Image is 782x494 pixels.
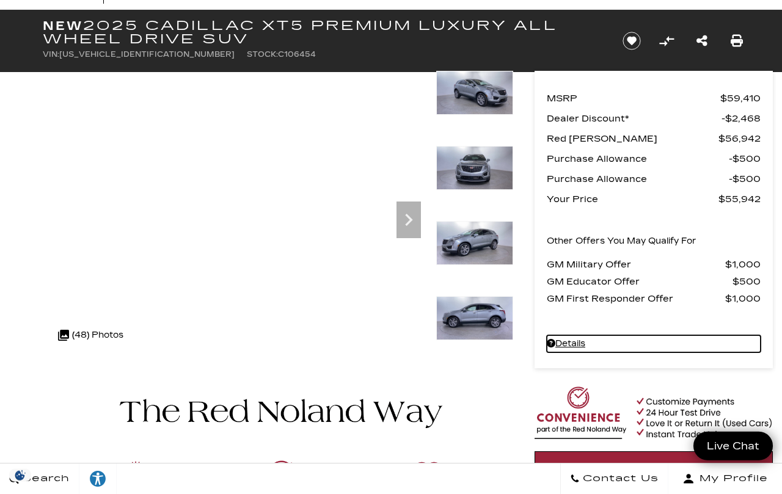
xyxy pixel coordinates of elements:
div: Next [396,202,421,238]
strong: New [43,18,83,33]
span: MSRP [547,90,720,107]
span: Search [19,470,70,487]
span: Purchase Allowance [547,150,729,167]
span: $500 [729,150,761,167]
span: $55,942 [718,191,761,208]
span: Contact Us [580,470,659,487]
a: Print this New 2025 Cadillac XT5 Premium Luxury All Wheel Drive SUV [731,32,743,49]
a: MSRP $59,410 [547,90,761,107]
p: Other Offers You May Qualify For [547,233,696,250]
a: GM Military Offer $1,000 [547,256,761,273]
a: Start Your Deal [535,451,773,484]
img: Opt-Out Icon [6,469,34,482]
img: New 2025 Argent Silver Metallic Cadillac Premium Luxury image 3 [436,146,513,190]
button: Open user profile menu [668,463,782,494]
span: C106454 [278,50,316,59]
span: GM First Responder Offer [547,290,725,307]
span: Stock: [247,50,278,59]
span: Red [PERSON_NAME] [547,130,718,147]
span: $59,410 [720,90,761,107]
span: $500 [733,273,761,290]
a: Live Chat [693,432,773,460]
span: $500 [729,170,761,187]
span: GM Educator Offer [547,273,733,290]
button: Save vehicle [618,31,645,51]
a: Purchase Allowance $500 [547,150,761,167]
img: New 2025 Argent Silver Metallic Cadillac Premium Luxury image 2 [436,71,513,115]
h1: 2025 Cadillac XT5 Premium Luxury All Wheel Drive SUV [43,19,602,46]
div: Explore your accessibility options [79,470,116,488]
span: VIN: [43,50,59,59]
section: Click to Open Cookie Consent Modal [6,469,34,482]
span: Dealer Discount* [547,110,722,127]
span: [US_VEHICLE_IDENTIFICATION_NUMBER] [59,50,235,59]
a: Share this New 2025 Cadillac XT5 Premium Luxury All Wheel Drive SUV [696,32,707,49]
span: $1,000 [725,290,761,307]
a: Details [547,335,761,352]
iframe: Interactive Walkaround/Photo gallery of the vehicle/product [43,71,427,359]
span: Purchase Allowance [547,170,729,187]
div: (48) Photos [52,321,130,350]
a: GM First Responder Offer $1,000 [547,290,761,307]
span: $56,942 [718,130,761,147]
img: New 2025 Argent Silver Metallic Cadillac Premium Luxury image 4 [436,221,513,265]
span: $2,468 [722,110,761,127]
a: GM Educator Offer $500 [547,273,761,290]
a: Red [PERSON_NAME] $56,942 [547,130,761,147]
span: Live Chat [701,439,766,453]
a: Purchase Allowance $500 [547,170,761,187]
span: My Profile [695,470,768,487]
a: Explore your accessibility options [79,463,117,494]
a: Contact Us [560,463,668,494]
span: GM Military Offer [547,256,725,273]
img: New 2025 Argent Silver Metallic Cadillac Premium Luxury image 5 [436,296,513,340]
span: Your Price [547,191,718,208]
a: Your Price $55,942 [547,191,761,208]
button: Compare Vehicle [657,32,676,50]
a: Dealer Discount* $2,468 [547,110,761,127]
span: $1,000 [725,256,761,273]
